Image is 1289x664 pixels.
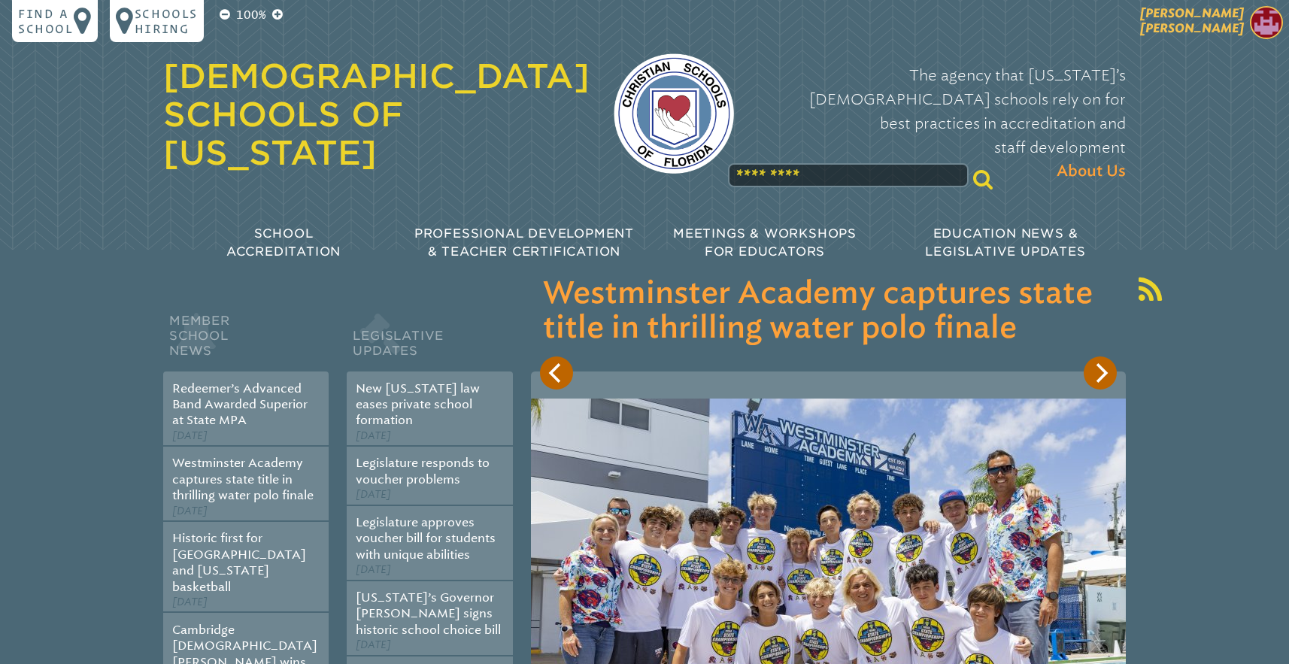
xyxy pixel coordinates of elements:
[172,505,208,517] span: [DATE]
[1140,6,1244,35] span: [PERSON_NAME] [PERSON_NAME]
[614,53,734,174] img: csf-logo-web-colors.png
[356,590,501,637] a: [US_STATE]’s Governor [PERSON_NAME] signs historic school choice bill
[356,488,391,501] span: [DATE]
[356,381,480,428] a: New [US_STATE] law eases private school formation
[925,226,1085,259] span: Education News & Legislative Updates
[414,226,634,259] span: Professional Development & Teacher Certification
[543,277,1114,346] h3: Westminster Academy captures state title in thrilling water polo finale
[758,63,1126,183] p: The agency that [US_STATE]’s [DEMOGRAPHIC_DATA] schools rely on for best practices in accreditati...
[226,226,341,259] span: School Accreditation
[347,310,512,371] h2: Legislative Updates
[1057,159,1126,183] span: About Us
[673,226,857,259] span: Meetings & Workshops for Educators
[172,429,208,442] span: [DATE]
[356,563,391,576] span: [DATE]
[172,531,306,593] a: Historic first for [GEOGRAPHIC_DATA] and [US_STATE] basketball
[356,456,490,486] a: Legislature responds to voucher problems
[540,356,573,390] button: Previous
[172,381,308,428] a: Redeemer’s Advanced Band Awarded Superior at State MPA
[172,596,208,608] span: [DATE]
[163,310,329,371] h2: Member School News
[163,56,590,172] a: [DEMOGRAPHIC_DATA] Schools of [US_STATE]
[172,456,314,502] a: Westminster Academy captures state title in thrilling water polo finale
[135,6,198,36] p: Schools Hiring
[356,515,496,562] a: Legislature approves voucher bill for students with unique abilities
[1084,356,1117,390] button: Next
[356,429,391,442] span: [DATE]
[1250,6,1283,39] img: 02b1e20c75d63c16f75b1d6fa741b902
[233,6,269,24] p: 100%
[356,638,391,651] span: [DATE]
[18,6,74,36] p: Find a school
